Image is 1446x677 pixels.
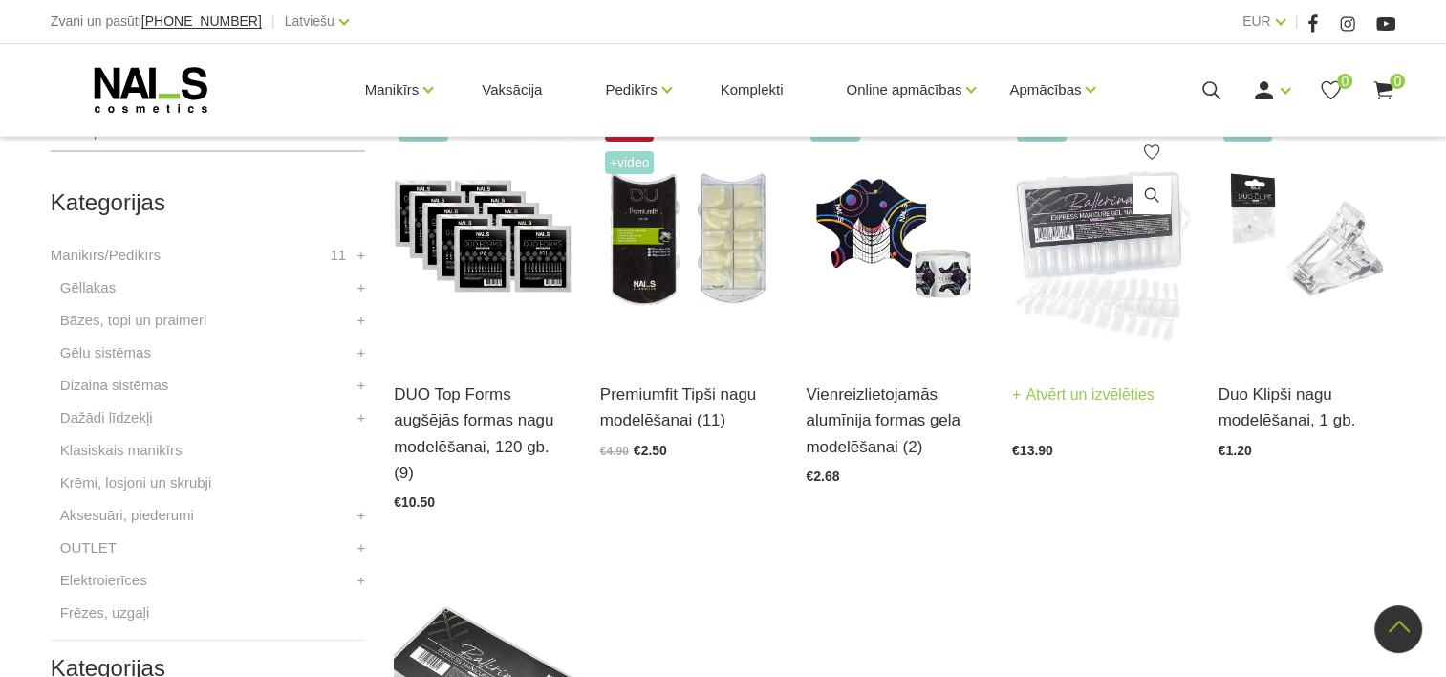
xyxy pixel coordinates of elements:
[1371,78,1395,102] a: 0
[285,10,335,33] a: Latviešu
[365,52,420,128] a: Manikīrs
[60,374,168,397] a: Dizaina sistēmas
[1012,443,1053,458] span: €13.90
[356,341,365,364] a: +
[141,14,262,29] a: [PHONE_NUMBER]
[356,244,365,267] a: +
[394,382,572,486] a: DUO Top Forms augšējās formas nagu modelēšanai, 120 gb. (9)
[60,536,117,559] a: OUTLET
[1219,114,1396,358] img: Duo Clips Klipši nagu modelēšanai. Ar to palīdzību iespējams nofiksēt augšējo formu vieglākai nag...
[1009,52,1081,128] a: Apmācības
[60,276,116,299] a: Gēllakas
[356,374,365,397] a: +
[1319,78,1343,102] a: 0
[60,601,149,624] a: Frēzes, uzgaļi
[356,504,365,527] a: +
[634,443,667,458] span: €2.50
[60,439,183,462] a: Klasiskais manikīrs
[141,13,262,29] span: [PHONE_NUMBER]
[600,445,629,458] span: €4.90
[51,10,262,33] div: Zvani un pasūti
[806,382,983,460] a: Vienreizlietojamās alumīnija formas gela modelēšanai (2)
[60,471,211,494] a: Krēmi, losjoni un skrubji
[51,244,161,267] a: Manikīrs/Pedikīrs
[271,10,275,33] span: |
[60,569,147,592] a: Elektroierīces
[51,190,365,215] h2: Kategorijas
[1012,382,1155,408] a: Atvērt un izvēlēties
[1219,382,1396,433] a: Duo Klipši nagu modelēšanai, 1 gb.
[846,52,961,128] a: Online apmācības
[1390,74,1405,89] span: 0
[605,151,655,174] span: +Video
[1295,10,1299,33] span: |
[60,341,151,364] a: Gēlu sistēmas
[60,309,206,332] a: Bāzes, topi un praimeri
[356,406,365,429] a: +
[356,309,365,332] a: +
[356,276,365,299] a: +
[60,406,153,429] a: Dažādi līdzekļi
[394,114,572,358] img: #1 • Mazs(S) sāna arkas izliekums, normāls/vidējs C izliekums, garā forma • Piemērota standarta n...
[356,569,365,592] a: +
[806,114,983,358] img: Īpaši noturīgas modelēšanas formas, kas maksimāli atvieglo meistara darbu. Izcili cietas, maksimā...
[1337,74,1352,89] span: 0
[806,469,839,484] span: €2.68
[330,244,346,267] span: 11
[356,536,365,559] a: +
[1012,114,1190,358] img: Ekpress gela tipši pieaudzēšanai 240 gab.Gela nagu pieaudzēšana vēl nekad nav bijusi tik vienkārš...
[394,494,435,510] span: €10.50
[466,44,557,136] a: Vaksācija
[605,52,657,128] a: Pedikīrs
[1219,443,1252,458] span: €1.20
[600,114,778,358] img: Plānas, elastīgas formas. To īpašā forma sniedz iespēju modelēt nagus ar paralēlām sānu malām, kā...
[60,504,194,527] a: Aksesuāri, piederumi
[705,44,799,136] a: Komplekti
[1242,10,1271,33] a: EUR
[600,382,778,433] a: Premiumfit Tipši nagu modelēšanai (11)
